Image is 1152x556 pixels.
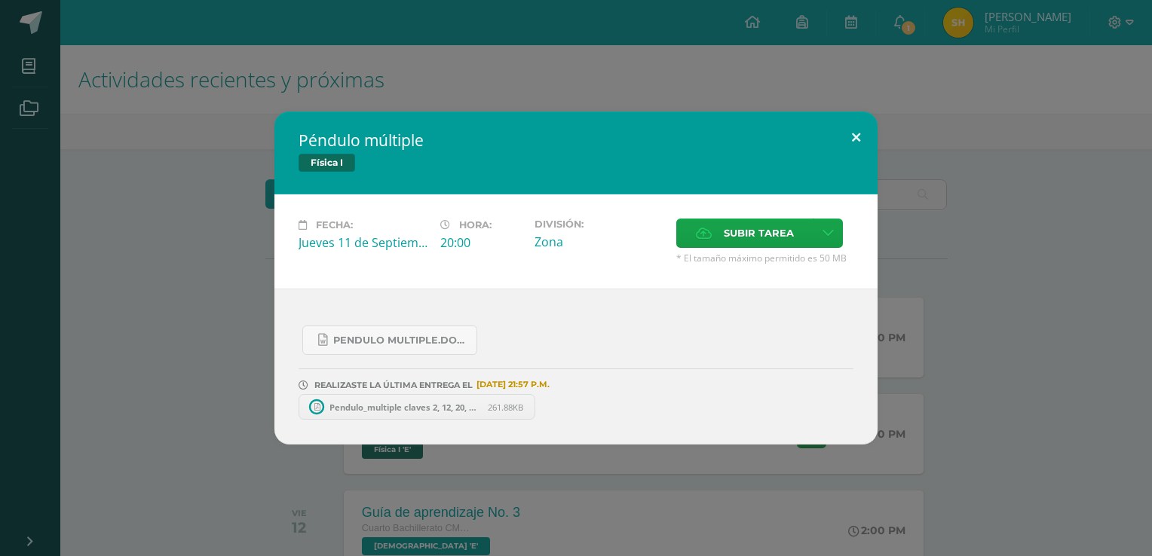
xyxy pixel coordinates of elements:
span: [DATE] 21:57 P.M. [473,384,550,385]
span: 261.88KB [488,402,523,413]
label: División: [535,218,664,230]
a: Pendulo multiple.docx [302,325,477,355]
span: Física I [299,154,355,172]
button: Close (Esc) [835,112,878,163]
div: Jueves 11 de Septiembre [299,234,428,251]
span: * El tamaño máximo permitido es 50 MB [676,252,853,264]
span: Subir tarea [724,219,794,247]
div: Zona [535,234,664,250]
div: 20:00 [440,234,522,251]
a: Pendulo_multiple claves 2, 12, 20, 29 IVE.pdf 261.88KB [299,394,535,420]
span: Pendulo multiple.docx [333,335,469,347]
h2: Péndulo múltiple [299,130,853,151]
span: REALIZASTE LA ÚLTIMA ENTREGA EL [314,380,473,390]
span: Fecha: [316,219,353,231]
span: Hora: [459,219,492,231]
span: Pendulo_multiple claves 2, 12, 20, 29 IVE.pdf [322,402,488,413]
